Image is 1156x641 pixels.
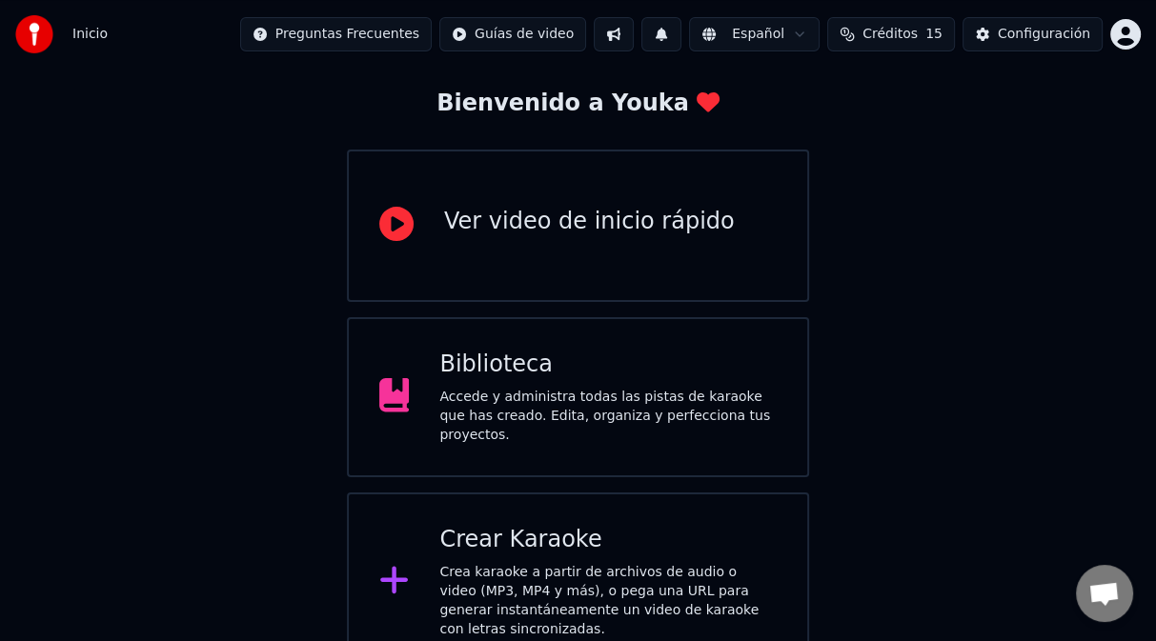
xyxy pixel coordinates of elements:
button: Créditos15 [827,17,955,51]
img: youka [15,15,53,53]
button: Preguntas Frecuentes [240,17,432,51]
div: Crea karaoke a partir de archivos de audio o video (MP3, MP4 y más), o pega una URL para generar ... [439,563,777,639]
span: Créditos [862,25,918,44]
span: Inicio [72,25,108,44]
button: Configuración [963,17,1103,51]
div: Ver video de inicio rápido [444,207,735,237]
div: Accede y administra todas las pistas de karaoke que has creado. Edita, organiza y perfecciona tus... [439,388,777,445]
div: Configuración [998,25,1090,44]
div: Bienvenido a Youka [436,89,720,119]
div: Crear Karaoke [439,525,777,555]
button: Guías de video [439,17,586,51]
div: Chat abierto [1076,565,1133,622]
div: Biblioteca [439,350,777,380]
nav: breadcrumb [72,25,108,44]
span: 15 [925,25,943,44]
